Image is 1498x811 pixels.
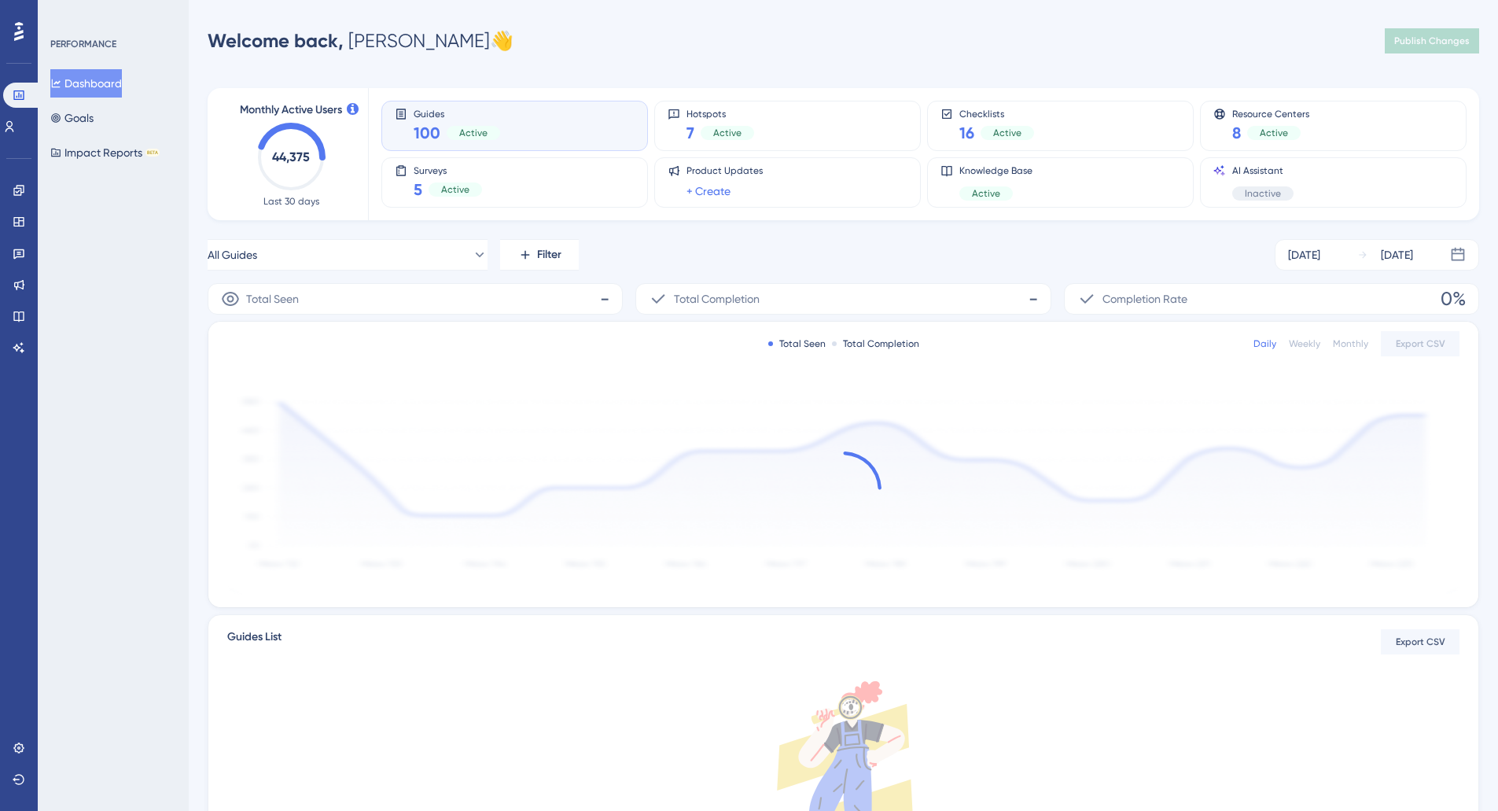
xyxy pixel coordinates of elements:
span: - [600,286,609,311]
text: 44,375 [272,149,310,164]
span: - [1029,286,1038,311]
span: AI Assistant [1232,164,1294,177]
div: [PERSON_NAME] 👋 [208,28,513,53]
span: Publish Changes [1394,35,1470,47]
span: Knowledge Base [959,164,1032,177]
span: Resource Centers [1232,108,1309,119]
span: 0% [1441,286,1466,311]
div: Monthly [1333,337,1368,350]
span: Active [1260,127,1288,139]
span: Hotspots [686,108,754,119]
div: Total Seen [768,337,826,350]
div: PERFORMANCE [50,38,116,50]
span: Active [441,183,469,196]
span: Total Seen [246,289,299,308]
span: 100 [414,122,440,144]
span: Welcome back, [208,29,344,52]
span: Product Updates [686,164,763,177]
span: Filter [537,245,561,264]
button: Filter [500,239,579,271]
span: Monthly Active Users [240,101,342,120]
span: 5 [414,179,422,201]
div: BETA [145,149,160,157]
button: Export CSV [1381,331,1459,356]
button: Export CSV [1381,629,1459,654]
span: Export CSV [1396,636,1445,648]
span: Active [713,127,742,139]
span: Active [993,127,1021,139]
span: Completion Rate [1102,289,1187,308]
button: Publish Changes [1385,28,1479,53]
div: [DATE] [1381,245,1413,264]
button: Dashboard [50,69,122,98]
span: 7 [686,122,694,144]
a: + Create [686,182,731,201]
div: Weekly [1289,337,1320,350]
button: Goals [50,104,94,132]
div: Daily [1253,337,1276,350]
span: 16 [959,122,974,144]
span: All Guides [208,245,257,264]
button: Impact ReportsBETA [50,138,160,167]
span: Export CSV [1396,337,1445,350]
span: Guides [414,108,500,119]
span: Active [972,187,1000,200]
span: Surveys [414,164,482,175]
button: All Guides [208,239,488,271]
div: [DATE] [1288,245,1320,264]
span: 8 [1232,122,1241,144]
span: Checklists [959,108,1034,119]
span: Last 30 days [263,195,319,208]
span: Inactive [1245,187,1281,200]
span: Guides List [227,628,282,656]
span: Active [459,127,488,139]
div: Total Completion [832,337,919,350]
span: Total Completion [674,289,760,308]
